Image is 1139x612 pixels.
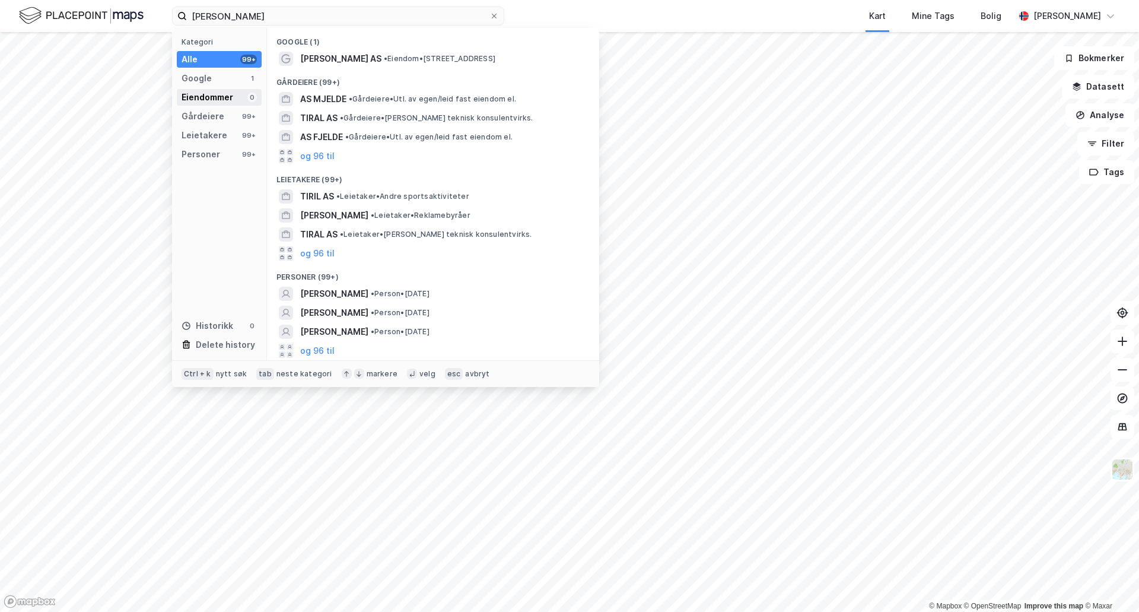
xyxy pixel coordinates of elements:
div: Historikk [182,319,233,333]
div: Eiendommer [182,90,233,104]
iframe: Chat Widget [1080,555,1139,612]
div: Leietakere [182,128,227,142]
span: • [336,192,340,201]
div: Kart [869,9,886,23]
span: Person • [DATE] [371,327,429,337]
button: Analyse [1065,103,1134,127]
span: Eiendom • [STREET_ADDRESS] [384,54,495,64]
a: Mapbox homepage [4,595,56,608]
button: Filter [1077,132,1134,156]
a: Improve this map [1025,602,1083,610]
div: 1 [247,74,257,83]
div: velg [419,369,435,379]
div: nytt søk [216,369,247,379]
span: [PERSON_NAME] [300,287,368,301]
div: Kontrollprogram for chat [1080,555,1139,612]
img: logo.f888ab2527a4732fd821a326f86c7f29.svg [19,5,144,26]
span: Person • [DATE] [371,308,429,318]
span: • [345,132,349,141]
span: Leietaker • [PERSON_NAME] teknisk konsulentvirks. [340,230,532,239]
a: OpenStreetMap [964,602,1022,610]
span: • [371,308,374,317]
div: Leietakere (99+) [267,166,599,187]
span: TIRIL AS [300,189,334,204]
div: 0 [247,321,257,331]
span: Gårdeiere • Utl. av egen/leid fast eiendom el. [345,132,513,142]
div: Delete history [196,338,255,352]
span: • [349,94,352,103]
div: 99+ [240,112,257,121]
div: Personer (99+) [267,263,599,284]
a: Mapbox [929,602,962,610]
div: neste kategori [276,369,332,379]
div: Alle [182,52,198,66]
div: markere [367,369,397,379]
span: • [384,54,387,63]
div: avbryt [465,369,489,379]
input: Søk på adresse, matrikkel, gårdeiere, leietakere eller personer [187,7,489,25]
div: Gårdeiere (99+) [267,68,599,90]
div: Mine Tags [912,9,955,23]
div: 0 [247,93,257,102]
span: • [371,211,374,220]
div: Google [182,71,212,85]
div: 99+ [240,150,257,159]
span: TIRAL AS [300,111,338,125]
button: og 96 til [300,149,335,163]
div: Ctrl + k [182,368,214,380]
button: Tags [1079,160,1134,184]
img: Z [1111,458,1134,481]
span: [PERSON_NAME] [300,325,368,339]
div: esc [445,368,463,380]
div: 99+ [240,55,257,64]
span: [PERSON_NAME] [300,208,368,223]
div: Gårdeiere [182,109,224,123]
span: Person • [DATE] [371,289,429,299]
span: AS FJELDE [300,130,343,144]
button: Datasett [1062,75,1134,99]
span: Gårdeiere • [PERSON_NAME] teknisk konsulentvirks. [340,113,533,123]
div: Bolig [981,9,1001,23]
button: og 96 til [300,246,335,261]
span: Gårdeiere • Utl. av egen/leid fast eiendom el. [349,94,516,104]
button: og 96 til [300,344,335,358]
div: Kategori [182,37,262,46]
div: Google (1) [267,28,599,49]
span: [PERSON_NAME] [300,306,368,320]
div: tab [256,368,274,380]
span: • [340,230,343,239]
span: • [371,327,374,336]
span: • [371,289,374,298]
div: 99+ [240,131,257,140]
span: [PERSON_NAME] AS [300,52,381,66]
span: Leietaker • Andre sportsaktiviteter [336,192,469,201]
span: AS MJELDE [300,92,346,106]
span: TIRAL AS [300,227,338,242]
div: Personer [182,147,220,161]
div: [PERSON_NAME] [1033,9,1101,23]
span: Leietaker • Reklamebyråer [371,211,470,220]
button: Bokmerker [1054,46,1134,70]
span: • [340,113,343,122]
